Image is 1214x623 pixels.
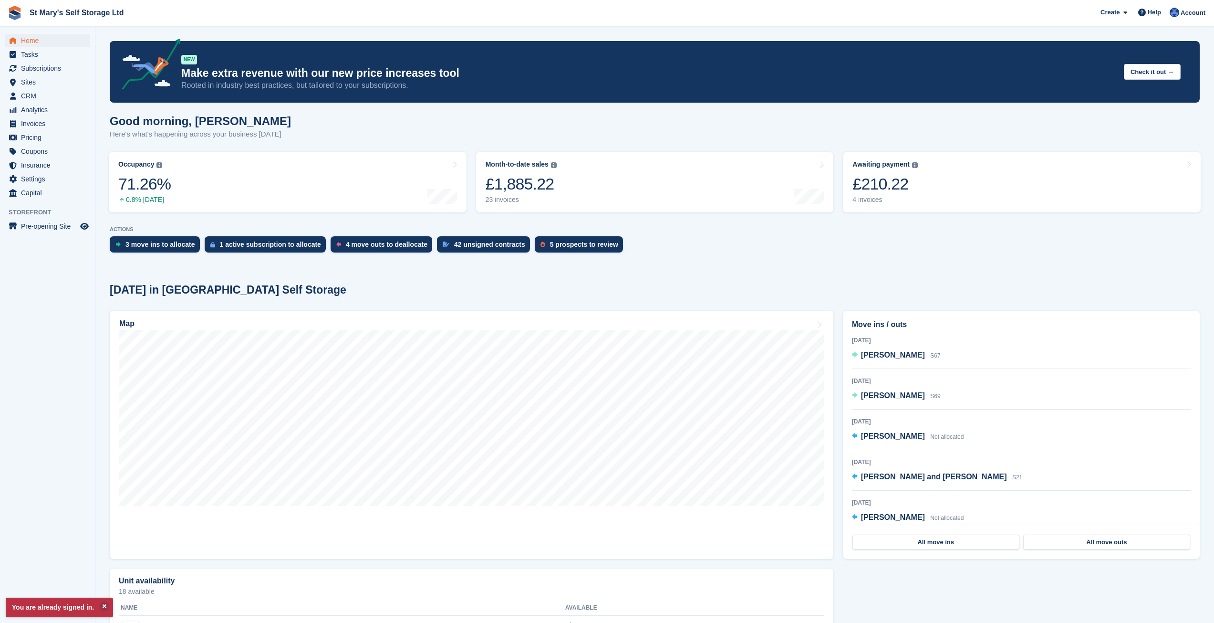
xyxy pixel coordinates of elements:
[5,62,90,75] a: menu
[21,34,78,47] span: Home
[565,601,725,616] th: Available
[486,174,557,194] div: £1,885.22
[5,186,90,200] a: menu
[861,473,1007,481] span: [PERSON_NAME] and [PERSON_NAME]
[5,48,90,61] a: menu
[852,319,1191,330] h2: Move ins / outs
[205,236,331,257] a: 1 active subscription to allocate
[21,48,78,61] span: Tasks
[110,115,291,127] h1: Good morning, [PERSON_NAME]
[852,458,1191,466] div: [DATE]
[852,431,964,443] a: [PERSON_NAME] Not allocated
[1023,535,1190,550] a: All move outs
[852,417,1191,426] div: [DATE]
[336,242,341,247] img: move_outs_to_deallocate_icon-f764333ba52eb49d3ac5e1228854f67142a1ed5810a6f6cc68b1a99e826820c5.svg
[331,236,437,257] a: 4 move outs to deallocate
[852,471,1023,484] a: [PERSON_NAME] and [PERSON_NAME] S21
[5,158,90,172] a: menu
[5,145,90,158] a: menu
[21,89,78,103] span: CRM
[119,601,565,616] th: Name
[5,103,90,116] a: menu
[210,242,215,248] img: active_subscription_to_allocate_icon-d502201f5373d7db506a760aba3b589e785aa758c864c3986d89f69b8ff3...
[1012,474,1022,481] span: S21
[5,220,90,233] a: menu
[852,174,918,194] div: £210.22
[21,145,78,158] span: Coupons
[110,226,1200,232] p: ACTIONS
[852,498,1191,507] div: [DATE]
[486,160,549,169] div: Month-to-date sales
[181,55,197,64] div: NEW
[114,39,181,93] img: price-adjustments-announcement-icon-8257ccfd72463d97f412b2fc003d46551f7dbcb40ab6d574587a9cd5c0d94...
[852,196,918,204] div: 4 invoices
[912,162,918,168] img: icon-info-grey-7440780725fd019a000dd9b08b2336e03edf1995a4989e88bcd33f0948082b44.svg
[1148,8,1161,17] span: Help
[21,117,78,130] span: Invoices
[486,196,557,204] div: 23 invoices
[181,80,1116,91] p: Rooted in industry best practices, but tailored to your subscriptions.
[21,172,78,186] span: Settings
[476,152,834,212] a: Month-to-date sales £1,885.22 23 invoices
[5,75,90,89] a: menu
[861,513,925,521] span: [PERSON_NAME]
[1181,8,1205,18] span: Account
[5,117,90,130] a: menu
[930,515,964,521] span: Not allocated
[1100,8,1120,17] span: Create
[118,160,154,169] div: Occupancy
[5,34,90,47] a: menu
[550,241,618,248] div: 5 prospects to review
[930,433,964,440] span: Not allocated
[852,512,964,524] a: [PERSON_NAME] Not allocated
[5,172,90,186] a: menu
[540,242,545,247] img: prospect-51fa495bee0391a8d652442698ab0144808aea92771e9ea1ae160a38d050c398.svg
[21,75,78,89] span: Sites
[1124,64,1181,80] button: Check it out →
[220,241,321,248] div: 1 active subscription to allocate
[930,393,940,400] span: S69
[21,131,78,144] span: Pricing
[861,391,925,400] span: [PERSON_NAME]
[6,598,113,617] p: You are already signed in.
[551,162,557,168] img: icon-info-grey-7440780725fd019a000dd9b08b2336e03edf1995a4989e88bcd33f0948082b44.svg
[861,432,925,440] span: [PERSON_NAME]
[1170,8,1179,17] img: Matthew Keenan
[110,311,833,559] a: Map
[852,535,1019,550] a: All move ins
[8,6,22,20] img: stora-icon-8386f47178a22dfd0bd8f6a31ec36ba5ce8667c1dd55bd0f319d3a0aa187defe.svg
[21,158,78,172] span: Insurance
[115,242,121,247] img: move_ins_to_allocate_icon-fdf77a2bb77ea45bf5b3d319d69a93e2d87916cf1d5bf7949dd705db3b84f3ca.svg
[110,236,205,257] a: 3 move ins to allocate
[843,152,1201,212] a: Awaiting payment £210.22 4 invoices
[26,5,128,21] a: St Mary's Self Storage Ltd
[79,221,90,232] a: Preview store
[852,390,941,402] a: [PERSON_NAME] S69
[852,349,941,362] a: [PERSON_NAME] S67
[156,162,162,168] img: icon-info-grey-7440780725fd019a000dd9b08b2336e03edf1995a4989e88bcd33f0948082b44.svg
[852,377,1191,385] div: [DATE]
[21,103,78,116] span: Analytics
[346,241,427,248] div: 4 move outs to deallocate
[21,220,78,233] span: Pre-opening Site
[454,241,525,248] div: 42 unsigned contracts
[118,196,171,204] div: 0.8% [DATE]
[861,351,925,359] span: [PERSON_NAME]
[5,131,90,144] a: menu
[930,352,940,359] span: S67
[110,284,346,296] h2: [DATE] in [GEOGRAPHIC_DATA] Self Storage
[437,236,535,257] a: 42 unsigned contracts
[443,242,449,247] img: contract_signature_icon-13c848040528278c33f63329250d36e43548de30e8caae1d1a13099fd9432cc5.svg
[852,336,1191,345] div: [DATE]
[110,129,291,140] p: Here's what's happening across your business [DATE]
[535,236,628,257] a: 5 prospects to review
[9,208,95,217] span: Storefront
[125,241,195,248] div: 3 move ins to allocate
[119,577,175,585] h2: Unit availability
[21,186,78,200] span: Capital
[21,62,78,75] span: Subscriptions
[119,588,824,595] p: 18 available
[852,160,910,169] div: Awaiting payment
[118,174,171,194] div: 71.26%
[109,152,467,212] a: Occupancy 71.26% 0.8% [DATE]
